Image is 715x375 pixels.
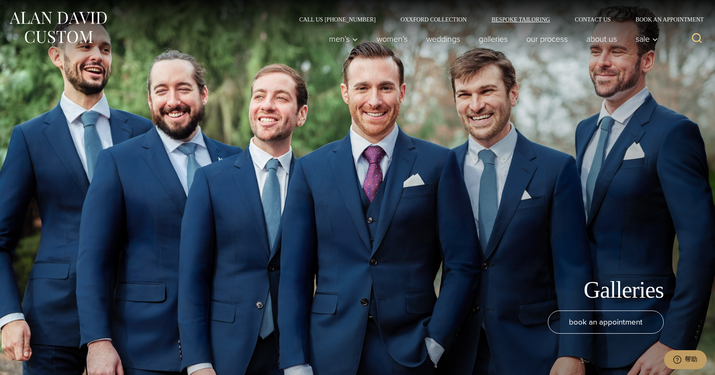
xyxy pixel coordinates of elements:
button: Men’s sub menu toggle [320,31,367,47]
button: Sale sub menu toggle [626,31,662,47]
button: View Search Form [687,29,707,49]
a: Oxxford Collection [388,17,479,22]
a: About Us [577,31,626,47]
nav: Primary Navigation [320,31,662,47]
a: Women’s [367,31,417,47]
span: book an appointment [569,316,643,328]
a: Contact Us [562,17,623,22]
a: book an appointment [548,311,664,334]
a: Bespoke Tailoring [479,17,562,22]
a: Our Process [517,31,577,47]
h1: Galleries [584,276,664,304]
a: Galleries [470,31,517,47]
a: Call Us [PHONE_NUMBER] [287,17,388,22]
iframe: 打开一个小组件，您可以在其中与我们的一个专员进行在线交谈 [664,350,707,371]
a: Book an Appointment [623,17,707,22]
img: Alan David Custom [8,9,108,46]
nav: Secondary Navigation [287,17,707,22]
a: weddings [417,31,470,47]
